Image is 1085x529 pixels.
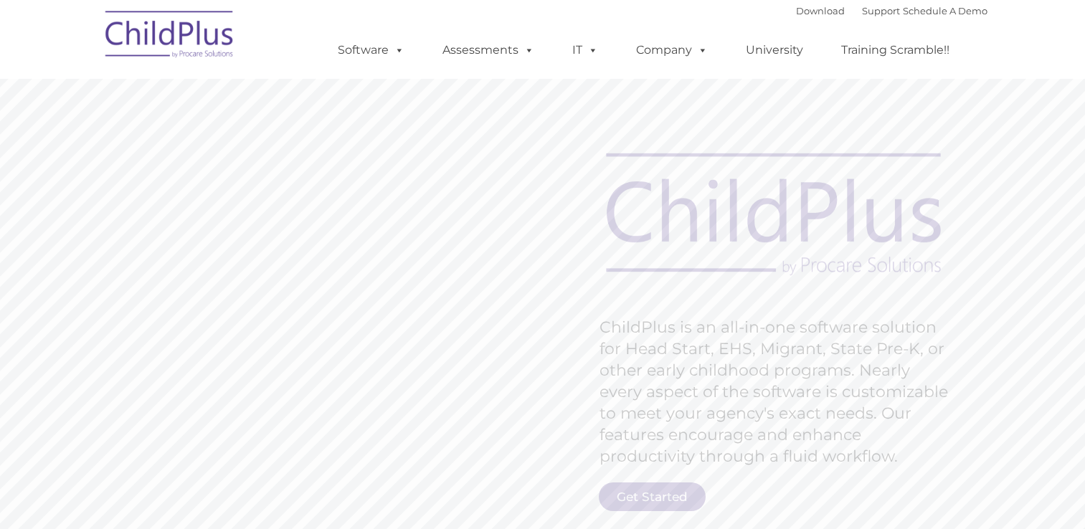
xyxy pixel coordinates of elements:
[796,5,987,16] font: |
[827,36,964,65] a: Training Scramble!!
[796,5,845,16] a: Download
[599,482,706,511] a: Get Started
[323,36,419,65] a: Software
[862,5,900,16] a: Support
[622,36,722,65] a: Company
[428,36,549,65] a: Assessments
[600,317,955,467] rs-layer: ChildPlus is an all-in-one software solution for Head Start, EHS, Migrant, State Pre-K, or other ...
[903,5,987,16] a: Schedule A Demo
[731,36,818,65] a: University
[98,1,242,72] img: ChildPlus by Procare Solutions
[558,36,612,65] a: IT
